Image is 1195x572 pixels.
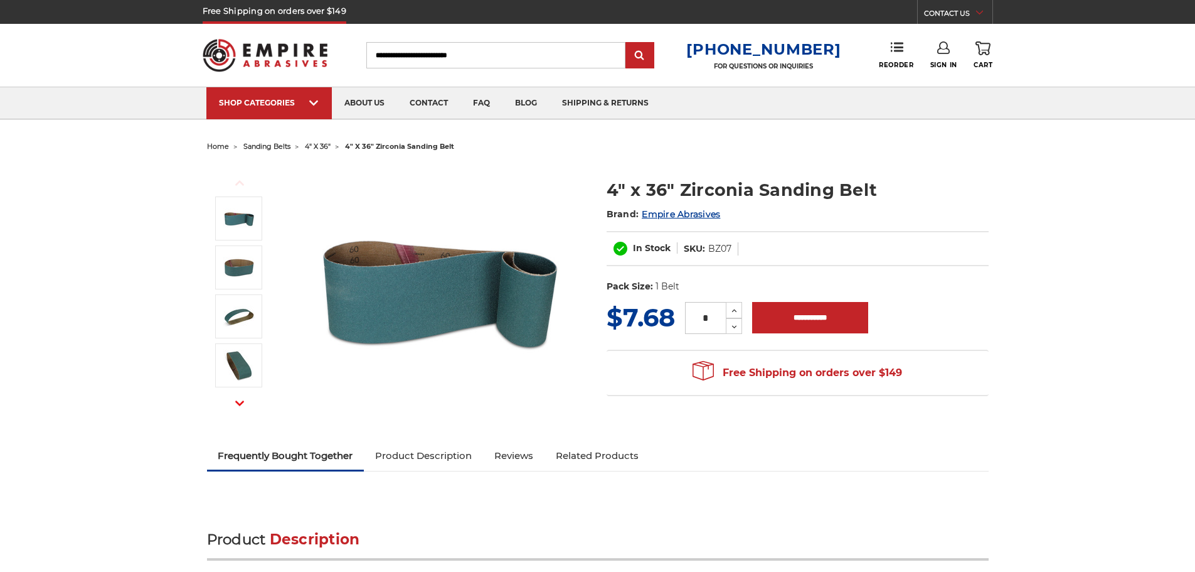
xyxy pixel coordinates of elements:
a: Cart [974,41,992,69]
dt: Pack Size: [607,280,653,293]
a: faq [460,87,502,119]
button: Previous [225,170,255,197]
span: 4" x 36" zirconia sanding belt [345,142,454,151]
dt: SKU: [684,242,705,256]
span: Product [207,531,266,548]
img: 4" x 36" Zirc Sanding Belt [223,252,255,283]
span: Brand: [607,208,639,220]
dd: BZ07 [708,242,731,256]
p: FOR QUESTIONS OR INQUIRIES [686,62,841,70]
a: sanding belts [243,142,290,151]
img: 4" x 36" Zirconia Sanding Belt [223,203,255,234]
a: CONTACT US [924,6,992,24]
a: 4" x 36" [305,142,331,151]
a: Reviews [483,442,544,470]
a: Product Description [364,442,483,470]
a: home [207,142,229,151]
img: 4" x 36" Zirconia Sanding Belt [314,165,565,416]
a: [PHONE_NUMBER] [686,40,841,58]
a: shipping & returns [550,87,661,119]
img: 4" x 36" Sanding Belt - Zirconia [223,301,255,332]
span: Reorder [879,61,913,69]
img: 4" x 36" Sanding Belt - Zirc [223,350,255,381]
dd: 1 Belt [656,280,679,293]
img: Empire Abrasives [203,31,328,80]
button: Next [225,390,255,417]
a: blog [502,87,550,119]
span: $7.68 [607,302,675,333]
span: Sign In [930,61,957,69]
input: Submit [627,43,652,68]
span: Description [270,531,360,548]
h1: 4" x 36" Zirconia Sanding Belt [607,178,989,202]
span: Free Shipping on orders over $149 [693,360,902,386]
a: contact [397,87,460,119]
span: In Stock [633,242,671,254]
a: Reorder [879,41,913,68]
a: Empire Abrasives [642,208,720,220]
div: SHOP CATEGORIES [219,98,319,107]
a: Related Products [544,442,650,470]
a: about us [332,87,397,119]
span: Cart [974,61,992,69]
a: Frequently Bought Together [207,442,364,470]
